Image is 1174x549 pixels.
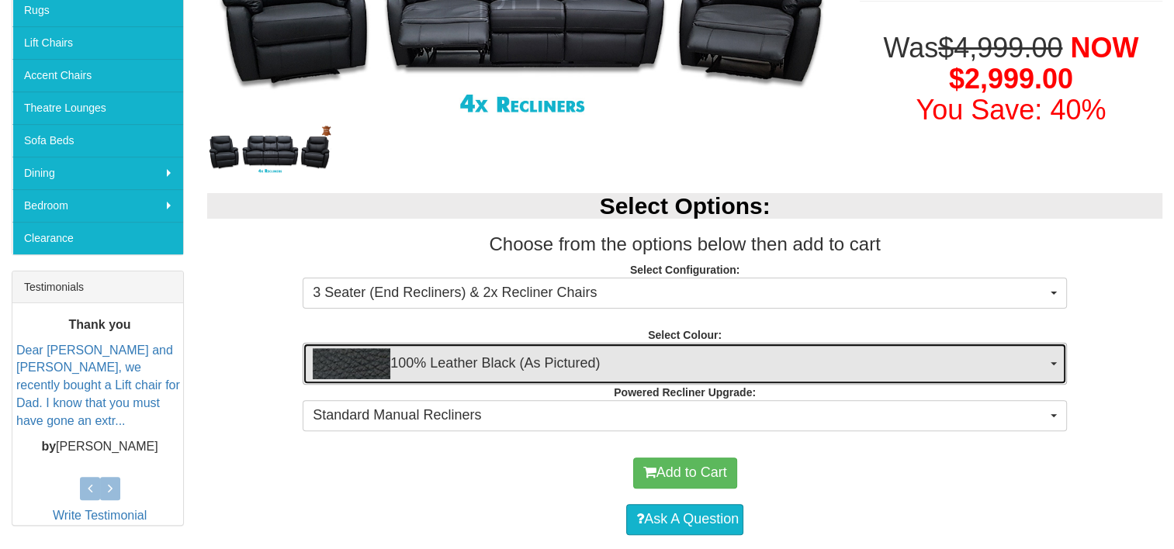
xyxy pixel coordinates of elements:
[860,33,1162,125] h1: Was
[313,406,1047,426] span: Standard Manual Recliners
[207,234,1162,254] h3: Choose from the options below then add to cart
[313,348,390,379] img: 100% Leather Black (As Pictured)
[12,124,183,157] a: Sofa Beds
[16,438,183,456] p: [PERSON_NAME]
[12,91,183,124] a: Theatre Lounges
[313,348,1047,379] span: 100% Leather Black (As Pictured)
[633,457,737,489] button: Add to Cart
[303,278,1067,309] button: 3 Seater (End Recliners) & 2x Recliner Chairs
[303,400,1067,431] button: Standard Manual Recliners
[53,509,147,522] a: Write Testimonial
[614,386,756,399] strong: Powered Recliner Upgrade:
[41,440,56,453] b: by
[12,222,183,254] a: Clearance
[16,344,180,427] a: Dear [PERSON_NAME] and [PERSON_NAME], we recently bought a Lift chair for Dad. I know that you mu...
[12,59,183,91] a: Accent Chairs
[313,283,1047,303] span: 3 Seater (End Recliners) & 2x Recliner Chairs
[949,32,1139,95] span: NOW $2,999.00
[12,189,183,222] a: Bedroom
[69,318,131,331] b: Thank you
[600,193,771,219] b: Select Options:
[303,343,1067,385] button: 100% Leather Black (As Pictured)100% Leather Black (As Pictured)
[12,157,183,189] a: Dining
[626,504,743,535] a: Ask A Question
[630,264,740,276] strong: Select Configuration:
[12,271,183,303] div: Testimonials
[12,26,183,59] a: Lift Chairs
[648,329,722,341] strong: Select Colour:
[938,32,1062,64] del: $4,999.00
[916,94,1106,126] font: You Save: 40%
